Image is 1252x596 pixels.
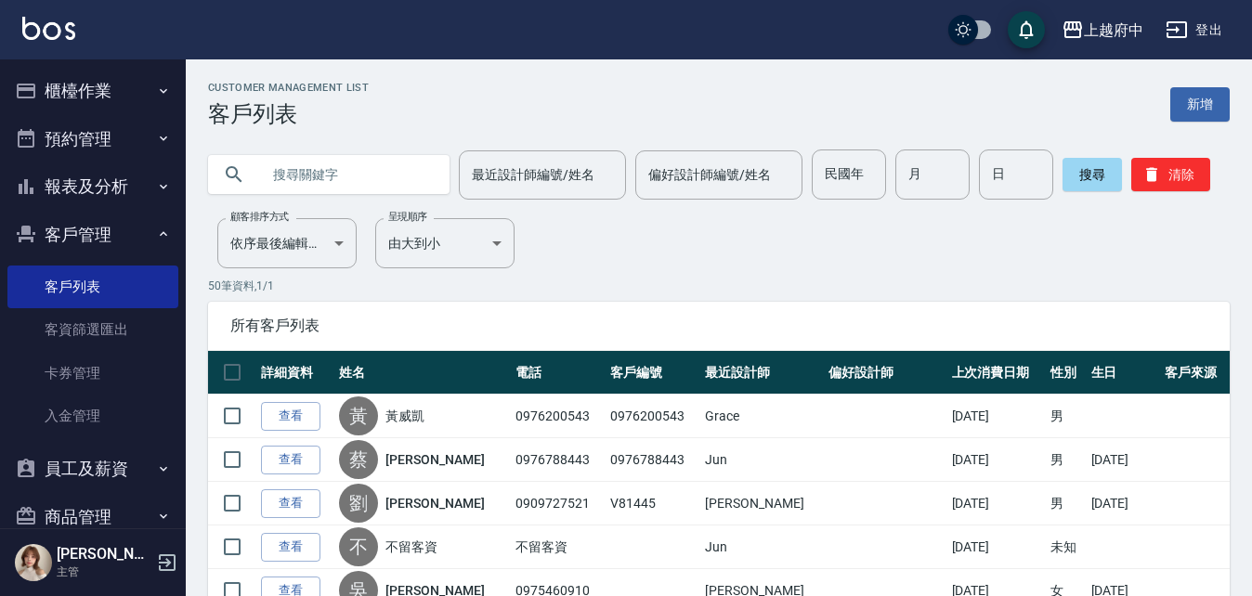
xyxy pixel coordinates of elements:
a: 入金管理 [7,395,178,437]
th: 客戶來源 [1160,351,1230,395]
a: 查看 [261,402,320,431]
td: [DATE] [947,395,1047,438]
th: 客戶編號 [606,351,700,395]
input: 搜尋關鍵字 [260,149,435,200]
button: 櫃檯作業 [7,67,178,115]
td: 0976788443 [606,438,700,482]
a: [PERSON_NAME] [385,450,484,469]
td: [DATE] [947,482,1047,525]
button: 報表及分析 [7,162,178,211]
td: 0976200543 [511,395,606,438]
th: 生日 [1087,351,1160,395]
td: Jun [700,438,824,482]
a: 查看 [261,489,320,518]
button: 客戶管理 [7,211,178,259]
a: 客戶列表 [7,266,178,308]
td: V81445 [606,482,700,525]
td: 男 [1046,438,1086,482]
button: 上越府中 [1054,11,1151,49]
span: 所有客戶列表 [230,317,1207,335]
td: Jun [700,525,824,569]
a: 卡券管理 [7,352,178,395]
th: 偏好設計師 [824,351,947,395]
button: 商品管理 [7,493,178,541]
div: 由大到小 [375,218,515,268]
label: 呈現順序 [388,210,427,224]
a: 黃威凱 [385,407,424,425]
td: [PERSON_NAME] [700,482,824,525]
td: 0976200543 [606,395,700,438]
td: 0976788443 [511,438,606,482]
th: 最近設計師 [700,351,824,395]
h3: 客戶列表 [208,101,369,127]
td: [DATE] [1087,438,1160,482]
button: 預約管理 [7,115,178,163]
h2: Customer Management List [208,82,369,94]
button: save [1008,11,1045,48]
button: 清除 [1131,158,1210,191]
td: [DATE] [1087,482,1160,525]
div: 劉 [339,484,378,523]
p: 主管 [57,564,151,580]
td: [DATE] [947,438,1047,482]
button: 員工及薪資 [7,445,178,493]
th: 性別 [1046,351,1086,395]
td: 0909727521 [511,482,606,525]
td: [DATE] [947,525,1047,569]
th: 上次消費日期 [947,351,1047,395]
th: 姓名 [334,351,511,395]
label: 顧客排序方式 [230,210,289,224]
a: [PERSON_NAME] [385,494,484,512]
div: 不 [339,527,378,566]
div: 上越府中 [1084,19,1143,42]
div: 黃 [339,396,378,435]
th: 詳細資料 [256,351,334,395]
h5: [PERSON_NAME] [57,545,151,564]
img: Logo [22,17,75,40]
td: 未知 [1046,525,1086,569]
img: Person [15,544,52,581]
th: 電話 [511,351,606,395]
a: 新增 [1170,87,1230,122]
td: 男 [1046,482,1086,525]
td: Grace [700,395,824,438]
button: 登出 [1158,13,1230,47]
p: 50 筆資料, 1 / 1 [208,278,1230,294]
a: 客資篩選匯出 [7,308,178,351]
div: 依序最後編輯時間 [217,218,357,268]
a: 不留客資 [385,538,437,556]
div: 蔡 [339,440,378,479]
td: 不留客資 [511,525,606,569]
button: 搜尋 [1063,158,1122,191]
a: 查看 [261,533,320,562]
td: 男 [1046,395,1086,438]
a: 查看 [261,446,320,474]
